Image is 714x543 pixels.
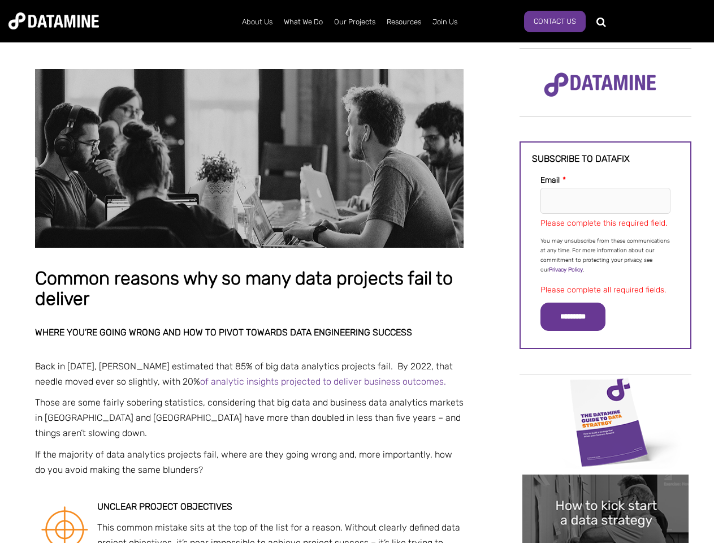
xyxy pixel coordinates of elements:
img: Datamine [8,12,99,29]
label: Please complete this required field. [540,218,667,228]
a: Our Projects [328,7,381,37]
img: Datamine Logo No Strapline - Purple [536,65,664,105]
img: Common reasons why so many data projects fail to deliver [35,69,464,248]
strong: Unclear project objectives [97,501,232,512]
p: Those are some fairly sobering statistics, considering that big data and business data analytics ... [35,395,464,441]
p: You may unsubscribe from these communications at any time. For more information about our commitm... [540,236,670,275]
h3: Subscribe to datafix [532,154,679,164]
a: About Us [236,7,278,37]
label: Please complete all required fields. [540,285,666,295]
a: of analytic insights projected to deliver business outcomes. [200,376,446,387]
span: Email [540,175,560,185]
a: Privacy Policy [549,266,583,273]
p: Back in [DATE], [PERSON_NAME] estimated that 85% of big data analytics projects fail. By 2022, th... [35,359,464,389]
h1: Common reasons why so many data projects fail to deliver [35,269,464,309]
a: Resources [381,7,427,37]
img: Data Strategy Cover thumbnail [522,376,689,469]
p: If the majority of data analytics projects fail, where are they going wrong and, more importantly... [35,447,464,477]
h2: Where you’re going wrong and how to pivot towards data engineering success [35,327,464,338]
a: Join Us [427,7,463,37]
a: Contact Us [524,11,586,32]
a: What We Do [278,7,328,37]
